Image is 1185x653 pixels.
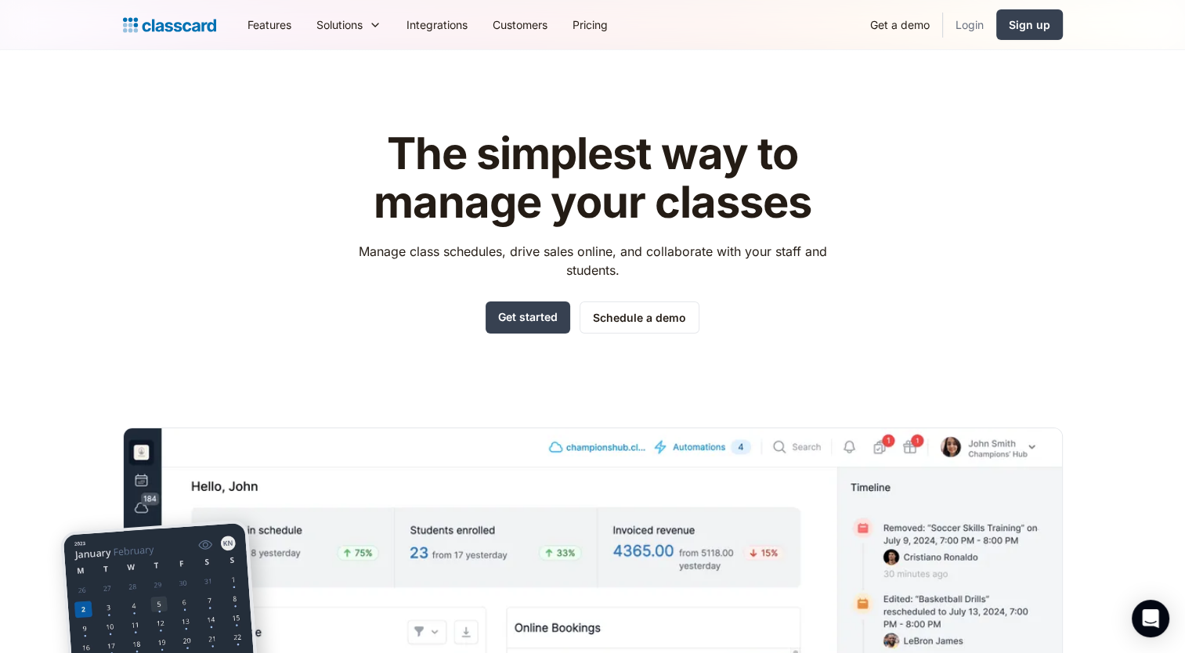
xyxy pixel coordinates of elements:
a: Get a demo [858,7,942,42]
a: Customers [480,7,560,42]
a: Get started [486,301,570,334]
a: Sign up [996,9,1063,40]
div: Open Intercom Messenger [1132,600,1169,637]
a: Integrations [394,7,480,42]
a: Pricing [560,7,620,42]
div: Solutions [316,16,363,33]
p: Manage class schedules, drive sales online, and collaborate with your staff and students. [344,242,841,280]
a: Login [943,7,996,42]
div: Solutions [304,7,394,42]
a: Features [235,7,304,42]
a: home [123,14,216,36]
div: Sign up [1009,16,1050,33]
a: Schedule a demo [580,301,699,334]
h1: The simplest way to manage your classes [344,130,841,226]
